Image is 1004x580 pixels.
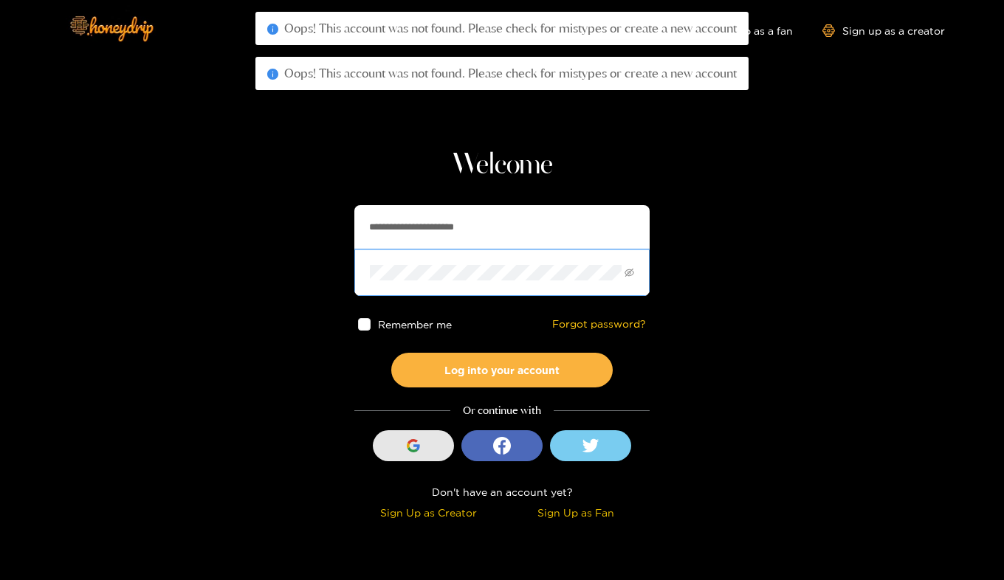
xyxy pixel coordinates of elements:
[284,66,737,80] span: Oops! This account was not found. Please check for mistypes or create a new account
[552,318,646,331] a: Forgot password?
[284,21,737,35] span: Oops! This account was not found. Please check for mistypes or create a new account
[267,24,278,35] span: info-circle
[506,504,646,521] div: Sign Up as Fan
[267,69,278,80] span: info-circle
[391,353,613,387] button: Log into your account
[354,148,650,183] h1: Welcome
[378,319,452,330] span: Remember me
[822,24,945,37] a: Sign up as a creator
[625,268,634,277] span: eye-invisible
[354,402,650,419] div: Or continue with
[358,504,498,521] div: Sign Up as Creator
[354,483,650,500] div: Don't have an account yet?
